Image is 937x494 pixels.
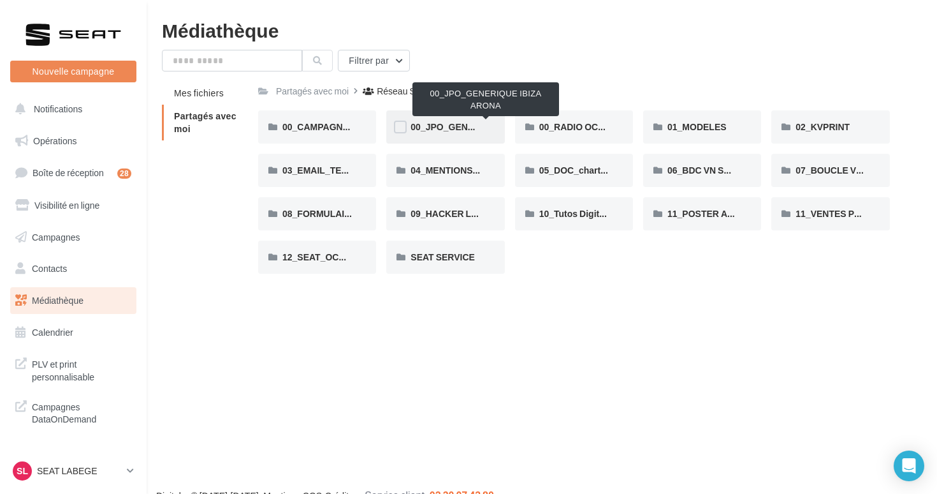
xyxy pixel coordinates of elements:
a: Médiathèque [8,287,139,314]
div: Partagés avec moi [276,85,349,98]
span: Campagnes DataOnDemand [32,398,131,426]
span: Médiathèque [32,295,84,306]
a: SL SEAT LABEGE [10,459,136,483]
span: Notifications [34,103,82,114]
span: 11_POSTER ADEME SEAT [667,208,778,219]
button: Notifications [8,96,134,123]
span: Calendrier [32,327,73,338]
span: 00_JPO_GENERIQUE IBIZA ARONA [410,121,562,132]
button: Nouvelle campagne [10,61,136,82]
span: 01_MODELES [667,121,727,132]
a: Campagnes DataOnDemand [8,393,139,431]
span: 03_EMAIL_TEMPLATE HTML SEAT [282,165,429,176]
a: Contacts [8,255,139,282]
div: 28 [117,168,131,179]
span: Contacts [32,263,67,274]
div: Médiathèque [162,20,922,40]
span: Partagés avec moi [174,110,236,134]
a: Boîte de réception28 [8,159,139,186]
p: SEAT LABEGE [37,465,122,477]
span: 08_FORMULAIRE DE DEMANDE CRÉATIVE [282,208,465,219]
span: 09_HACKER LA PQR [410,208,498,219]
a: Opérations [8,128,139,154]
span: SL [17,465,28,477]
span: 00_CAMPAGNE_OCTOBRE [282,121,398,132]
span: 05_DOC_charte graphique + Guidelines [539,165,706,176]
button: Filtrer par [338,50,410,71]
span: 06_BDC VN SEAT [667,165,741,176]
a: PLV et print personnalisable [8,350,139,388]
span: 12_SEAT_OCCASIONS_GARANTIES [282,251,437,262]
span: 00_RADIO OCTOBRE [539,121,629,132]
a: Calendrier [8,319,139,346]
span: Mes fichiers [174,87,224,98]
span: 10_Tutos Digitaleo [539,208,618,219]
span: Opérations [33,135,76,146]
span: Visibilité en ligne [34,200,99,211]
span: 04_MENTIONS LEGALES OFFRES PRESSE [410,165,593,176]
span: PLV et print personnalisable [32,356,131,383]
span: Campagnes [32,231,80,242]
span: SEAT SERVICE [410,251,475,262]
div: Open Intercom Messenger [894,451,924,481]
span: 02_KVPRINT [795,121,850,132]
a: Campagnes [8,224,139,251]
div: Réseau SEAT [377,85,432,98]
div: 00_JPO_GENERIQUE IBIZA ARONA [412,82,559,116]
span: Boîte de réception [33,167,104,178]
span: 11_VENTES PRIVÉES SEAT [795,208,912,219]
a: Visibilité en ligne [8,192,139,219]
